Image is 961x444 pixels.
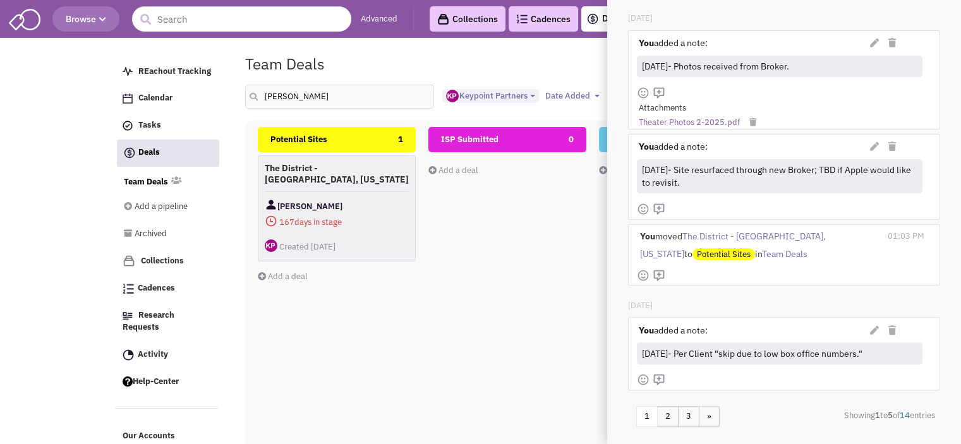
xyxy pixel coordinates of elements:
[653,87,665,99] img: mdi_comment-add-outline.png
[123,431,175,441] span: Our Accounts
[9,6,40,30] img: SmartAdmin
[639,57,917,76] div: [DATE]- Photos received from Broker.
[870,326,879,335] i: Edit Note
[245,56,325,72] h1: Team Deals
[123,145,136,160] img: icon-deals.svg
[441,134,499,145] span: ISP Submitted
[637,203,650,215] img: face-smile.png
[637,373,650,386] img: face-smile.png
[888,142,896,151] i: Delete Note
[637,225,882,266] div: moved to in
[639,161,917,192] div: [DATE]- Site resurfaced through new Broker; TBD if Apple would like to revisit.
[138,120,161,131] span: Tasks
[123,376,133,387] img: help.png
[586,11,599,27] img: icon-deals.svg
[116,370,219,394] a: Help-Center
[870,39,879,47] i: Edit Note
[640,231,655,242] b: You
[138,93,172,104] span: Calendar
[123,310,174,333] span: Research Requests
[692,248,755,260] span: Potential Sites
[637,87,650,99] img: face-smile.png
[116,277,219,301] a: Cadences
[138,349,168,359] span: Activity
[116,60,219,84] a: REachout Tracking
[116,87,219,111] a: Calendar
[265,162,409,185] h4: The District - [GEOGRAPHIC_DATA], [US_STATE]
[639,37,654,49] strong: You
[639,140,708,153] label: added a note:
[653,373,665,386] img: mdi_comment-add-outline.png
[875,410,880,421] span: 1
[657,406,679,427] a: 2
[245,85,435,109] input: Search deals
[888,231,924,241] span: 01:03 PM
[639,344,917,363] div: [DATE]- Per Client "skip due to low box office numbers."
[637,269,650,282] img: face-smile.png
[265,214,409,230] span: days in stage
[844,405,931,422] div: Showing to of entries
[653,269,665,282] img: mdi_comment-add-outline.png
[442,89,539,104] button: Keypoint Partners
[569,127,574,152] span: 0
[123,93,133,104] img: Calendar.png
[639,324,708,337] label: added a note:
[279,217,294,227] span: 167
[888,326,896,335] i: Delete Note
[138,66,211,76] span: REachout Tracking
[639,117,740,129] a: Theater Photos 2-2025.pdf
[265,215,277,227] img: icon-daysinstage-red.png
[653,203,665,215] img: mdi_comment-add-outline.png
[749,118,756,126] i: Remove Attachment
[52,6,119,32] button: Browse
[265,198,277,211] img: Contact Image
[116,343,219,367] a: Activity
[678,406,699,427] a: 3
[141,255,184,266] span: Collections
[279,241,335,252] span: Created [DATE]
[124,176,168,188] a: Team Deals
[124,222,201,246] a: Archived
[586,11,626,27] a: Deals
[446,90,527,101] span: Keypoint Partners
[430,6,505,32] a: Collections
[640,231,826,260] span: The District - [GEOGRAPHIC_DATA], [US_STATE]
[509,6,578,32] a: Cadences
[516,15,528,23] img: Cadences_logo.png
[605,89,645,103] button: States
[66,13,106,25] span: Browse
[888,410,893,421] span: 5
[123,284,134,294] img: Cadences_logo.png
[116,249,219,273] a: Collections
[123,255,135,267] img: icon-collection-lavender.png
[117,140,219,167] a: Deals
[900,410,910,421] span: 14
[270,134,327,145] span: Potential Sites
[762,248,807,260] span: Team Deals
[361,13,397,25] a: Advanced
[541,89,603,103] button: Date Added
[132,6,351,32] input: Search
[123,121,133,131] img: icon-tasks.png
[639,102,686,114] label: Attachments
[123,349,134,361] img: Activity.png
[639,37,708,49] label: added a note:
[870,142,879,151] i: Edit Note
[636,406,658,427] a: 1
[116,114,219,138] a: Tasks
[123,312,133,320] img: Research.png
[124,195,201,219] a: Add a pipeline
[639,141,654,152] strong: You
[428,165,478,176] a: Add a deal
[116,304,219,340] a: Research Requests
[277,198,342,214] span: [PERSON_NAME]
[258,271,308,282] a: Add a deal
[545,90,589,101] span: Date Added
[599,165,649,176] a: Add a deal
[446,90,459,102] img: ny_GipEnDU-kinWYCc5EwQ.png
[138,283,175,294] span: Cadences
[437,13,449,25] img: icon-collection-lavender-black.svg
[888,39,896,47] i: Delete Note
[699,406,720,427] a: »
[398,127,403,152] span: 1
